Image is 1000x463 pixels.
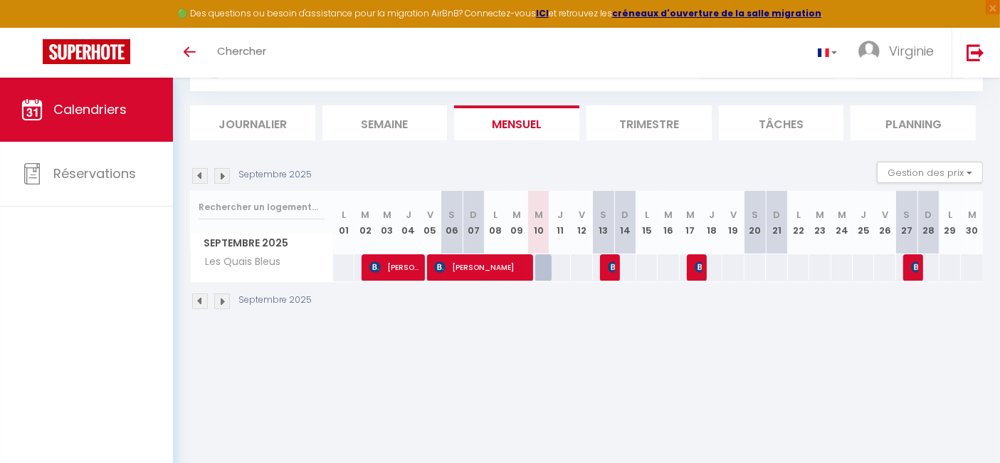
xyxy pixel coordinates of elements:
th: 30 [961,191,983,254]
th: 07 [463,191,484,254]
th: 29 [940,191,961,254]
abbr: D [621,208,628,222]
a: ... Virginie [848,28,952,78]
span: Septembre 2025 [191,233,332,254]
li: Planning [851,105,976,140]
span: Réservations [53,165,136,182]
img: ... [858,41,880,62]
th: 24 [831,191,853,254]
abbr: D [470,208,477,222]
th: 15 [636,191,658,254]
th: 20 [744,191,766,254]
abbr: M [968,208,977,222]
abbr: L [948,208,952,222]
th: 22 [788,191,809,254]
th: 14 [614,191,636,254]
span: Tess Docaigne [911,254,918,281]
span: Les Quais Bleus [193,254,285,270]
abbr: L [645,208,649,222]
button: Gestion des prix [877,162,983,183]
span: [PERSON_NAME] [369,254,419,281]
th: 10 [527,191,549,254]
abbr: J [860,208,866,222]
abbr: L [342,208,346,222]
p: Septembre 2025 [238,293,312,307]
abbr: V [730,208,737,222]
a: créneaux d'ouverture de la salle migration [612,7,821,19]
th: 21 [766,191,787,254]
abbr: S [752,208,759,222]
span: Calendriers [53,100,127,118]
th: 09 [506,191,527,254]
abbr: D [773,208,780,222]
input: Rechercher un logement... [199,194,325,220]
th: 03 [376,191,397,254]
abbr: S [448,208,455,222]
abbr: V [579,208,585,222]
span: Chercher [217,43,266,58]
th: 08 [485,191,506,254]
span: Virginie [889,42,934,60]
th: 01 [333,191,354,254]
abbr: M [686,208,695,222]
abbr: S [904,208,910,222]
abbr: M [816,208,824,222]
button: Ouvrir le widget de chat LiveChat [11,6,54,48]
li: Trimestre [586,105,712,140]
th: 19 [722,191,744,254]
li: Mensuel [454,105,579,140]
th: 16 [658,191,679,254]
th: 02 [354,191,376,254]
th: 05 [419,191,441,254]
th: 26 [874,191,895,254]
abbr: J [557,208,563,222]
abbr: L [796,208,801,222]
abbr: M [535,208,543,222]
li: Tâches [719,105,844,140]
th: 06 [441,191,463,254]
img: logout [967,43,984,61]
span: [PERSON_NAME] [695,254,702,281]
th: 28 [917,191,939,254]
li: Journalier [190,105,315,140]
p: Septembre 2025 [238,168,312,182]
abbr: J [709,208,715,222]
abbr: J [406,208,411,222]
abbr: M [512,208,521,222]
abbr: D [925,208,932,222]
img: Super Booking [43,39,130,64]
a: ICI [536,7,549,19]
abbr: M [361,208,369,222]
li: Semaine [322,105,448,140]
th: 11 [549,191,571,254]
abbr: S [600,208,606,222]
th: 23 [809,191,831,254]
a: Chercher [206,28,277,78]
abbr: M [838,208,846,222]
abbr: M [383,208,391,222]
th: 27 [896,191,917,254]
abbr: V [882,208,888,222]
abbr: V [427,208,433,222]
span: [PERSON_NAME] [608,254,615,281]
th: 25 [853,191,874,254]
th: 04 [398,191,419,254]
abbr: L [493,208,498,222]
abbr: M [664,208,673,222]
th: 17 [680,191,701,254]
th: 13 [593,191,614,254]
span: [PERSON_NAME] [434,254,527,281]
th: 18 [701,191,722,254]
th: 12 [571,191,592,254]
